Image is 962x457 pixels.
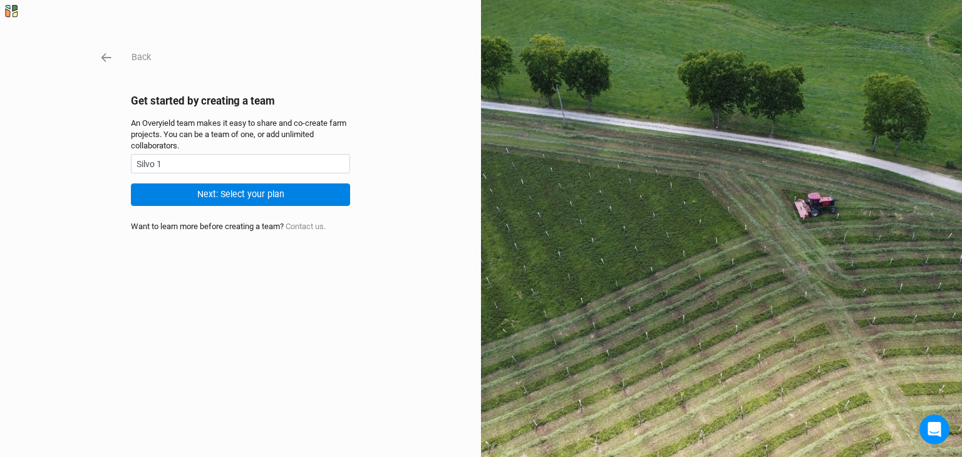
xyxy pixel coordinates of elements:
input: Team name [131,154,350,173]
div: Want to learn more before creating a team? [131,221,350,232]
a: Contact us. [286,222,326,231]
div: An Overyield team makes it easy to share and co-create farm projects. You can be a team of one, o... [131,118,350,152]
h2: Get started by creating a team [131,95,350,107]
iframe: Intercom live chat [919,414,949,444]
button: Back [131,50,152,64]
button: Next: Select your plan [131,183,350,205]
